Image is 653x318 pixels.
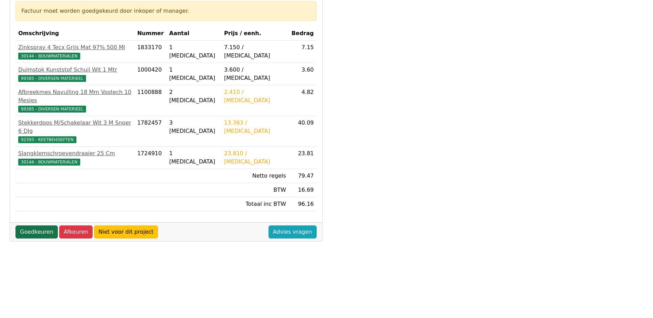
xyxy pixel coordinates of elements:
td: 96.16 [289,197,317,211]
a: Duimstok Kunststof Schuil Wit 1 Mtr99385 - DIVERSEN MATERIEEL [18,66,132,82]
td: Netto regels [221,169,289,183]
div: Zinkspray 4 Tecx Grijs Mat 97% 500 Ml [18,43,132,52]
span: 30144 - BOUWMATERIALEN [18,53,80,60]
div: 2.410 / [MEDICAL_DATA] [224,88,286,105]
a: Stekkerdoos M/Schakelaar Wit 3 M Snoer 6 Dlg92393 - KEETBEHOEFTEN [18,119,132,144]
td: 1782457 [135,116,167,147]
div: Factuur moet worden goedgekeurd door inkoper of manager. [21,7,311,15]
td: 1000420 [135,63,167,85]
div: 23.810 / [MEDICAL_DATA] [224,149,286,166]
td: 4.82 [289,85,317,116]
span: 99385 - DIVERSEN MATERIEEL [18,106,86,113]
a: Goedkeuren [15,225,58,238]
a: Advies vragen [268,225,317,238]
div: 3 [MEDICAL_DATA] [169,119,219,135]
div: 3.600 / [MEDICAL_DATA] [224,66,286,82]
span: 92393 - KEETBEHOEFTEN [18,136,76,143]
td: 1100888 [135,85,167,116]
th: Aantal [167,26,222,41]
span: 99385 - DIVERSEN MATERIEEL [18,75,86,82]
div: 1 [MEDICAL_DATA] [169,149,219,166]
a: Afkeuren [59,225,93,238]
td: 79.47 [289,169,317,183]
div: 1 [MEDICAL_DATA] [169,43,219,60]
td: BTW [221,183,289,197]
div: 13.363 / [MEDICAL_DATA] [224,119,286,135]
td: 1724910 [135,147,167,169]
th: Bedrag [289,26,317,41]
td: 16.69 [289,183,317,197]
th: Omschrijving [15,26,135,41]
td: Totaal inc BTW [221,197,289,211]
td: 23.81 [289,147,317,169]
a: Afbreekmes Navulling 18 Mm Vostech 10 Mesjes99385 - DIVERSEN MATERIEEL [18,88,132,113]
span: 30144 - BOUWMATERIALEN [18,159,80,166]
div: Afbreekmes Navulling 18 Mm Vostech 10 Mesjes [18,88,132,105]
td: 3.60 [289,63,317,85]
a: Slangklemschroevendraaier 25 Cm30144 - BOUWMATERIALEN [18,149,132,166]
td: 1833170 [135,41,167,63]
a: Niet voor dit project [94,225,158,238]
th: Nummer [135,26,167,41]
td: 40.09 [289,116,317,147]
div: 7.150 / [MEDICAL_DATA] [224,43,286,60]
div: Slangklemschroevendraaier 25 Cm [18,149,132,158]
div: 1 [MEDICAL_DATA] [169,66,219,82]
td: 7.15 [289,41,317,63]
th: Prijs / eenh. [221,26,289,41]
div: Duimstok Kunststof Schuil Wit 1 Mtr [18,66,132,74]
div: Stekkerdoos M/Schakelaar Wit 3 M Snoer 6 Dlg [18,119,132,135]
div: 2 [MEDICAL_DATA] [169,88,219,105]
a: Zinkspray 4 Tecx Grijs Mat 97% 500 Ml30144 - BOUWMATERIALEN [18,43,132,60]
